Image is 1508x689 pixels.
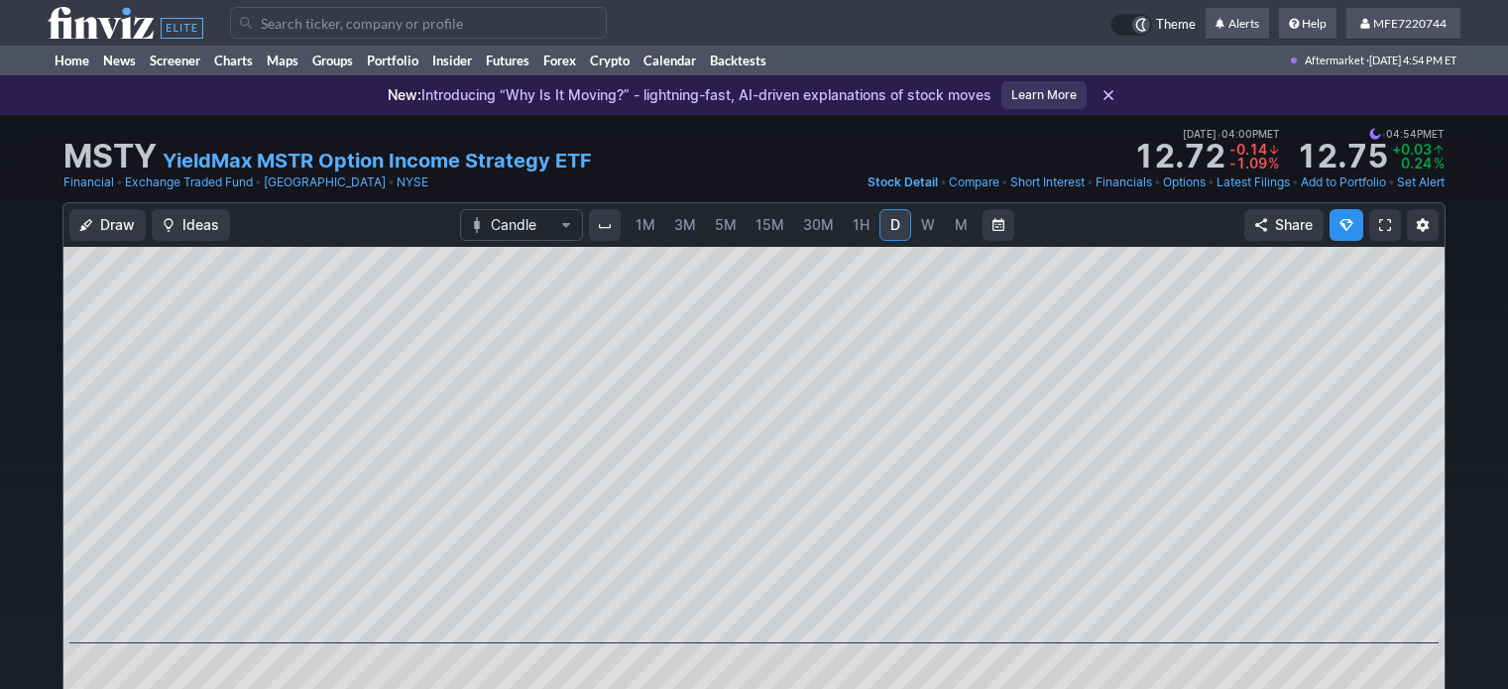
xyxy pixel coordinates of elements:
[921,216,935,233] span: W
[1244,209,1324,241] button: Share
[230,7,607,39] input: Search
[1401,155,1432,172] span: 0.24
[868,172,938,192] a: Stock Detail
[747,209,793,241] a: 15M
[48,46,96,75] a: Home
[1388,172,1395,192] span: •
[853,216,870,233] span: 1H
[912,209,944,241] a: W
[1163,172,1206,192] a: Options
[794,209,843,241] a: 30M
[125,172,253,192] a: Exchange Traded Fund
[890,216,900,233] span: D
[1381,125,1386,143] span: •
[1217,174,1290,189] span: Latest Filings
[703,46,773,75] a: Backtests
[1217,172,1290,192] a: Latest Filings
[388,85,991,105] p: Introducing “Why Is It Moving?” - lightning-fast, AI-driven explanations of stock moves
[260,46,305,75] a: Maps
[665,209,705,241] a: 3M
[1434,155,1445,172] span: %
[425,46,479,75] a: Insider
[755,216,784,233] span: 15M
[589,209,621,241] button: Interval
[1206,8,1269,40] a: Alerts
[536,46,583,75] a: Forex
[1392,141,1432,158] span: +0.03
[1292,172,1299,192] span: •
[1373,16,1447,31] span: MFE7220744
[1229,155,1267,172] span: -1.09
[116,172,123,192] span: •
[255,172,262,192] span: •
[96,46,143,75] a: News
[627,209,664,241] a: 1M
[1296,141,1388,172] strong: 12.75
[1133,141,1225,172] strong: 12.72
[1369,125,1445,143] span: 04:54PM ET
[637,46,703,75] a: Calendar
[1208,172,1215,192] span: •
[264,172,386,192] a: [GEOGRAPHIC_DATA]
[949,172,999,192] a: Compare
[182,215,219,235] span: Ideas
[1183,125,1280,143] span: [DATE] 04:00PM ET
[955,216,968,233] span: M
[479,46,536,75] a: Futures
[491,215,552,235] span: Candle
[388,172,395,192] span: •
[388,86,421,103] span: New:
[1275,215,1313,235] span: Share
[360,46,425,75] a: Portfolio
[1397,172,1445,192] a: Set Alert
[69,209,146,241] button: Draw
[868,174,938,189] span: Stock Detail
[844,209,878,241] a: 1H
[1001,81,1087,109] a: Learn More
[1279,8,1336,40] a: Help
[1096,172,1152,192] a: Financials
[1229,141,1267,158] span: -0.14
[152,209,230,241] button: Ideas
[1001,172,1008,192] span: •
[1369,209,1401,241] a: Fullscreen
[940,172,947,192] span: •
[1217,125,1221,143] span: •
[803,216,834,233] span: 30M
[1110,14,1196,36] a: Theme
[1346,8,1460,40] a: MFE7220744
[583,46,637,75] a: Crypto
[715,216,737,233] span: 5M
[63,141,157,172] h1: MSTY
[879,209,911,241] a: D
[983,209,1014,241] button: Range
[1305,46,1369,75] span: Aftermarket ·
[460,209,583,241] button: Chart Type
[305,46,360,75] a: Groups
[706,209,746,241] a: 5M
[1156,14,1196,36] span: Theme
[207,46,260,75] a: Charts
[636,216,655,233] span: 1M
[1301,172,1386,192] a: Add to Portfolio
[100,215,135,235] span: Draw
[1369,46,1456,75] span: [DATE] 4:54 PM ET
[1087,172,1094,192] span: •
[1330,209,1363,241] button: Explore new features
[945,209,977,241] a: M
[63,172,114,192] a: Financial
[163,147,592,174] a: YieldMax MSTR Option Income Strategy ETF
[1268,155,1279,172] span: %
[397,172,428,192] a: NYSE
[1010,172,1085,192] a: Short Interest
[1154,172,1161,192] span: •
[1407,209,1439,241] button: Chart Settings
[143,46,207,75] a: Screener
[674,216,696,233] span: 3M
